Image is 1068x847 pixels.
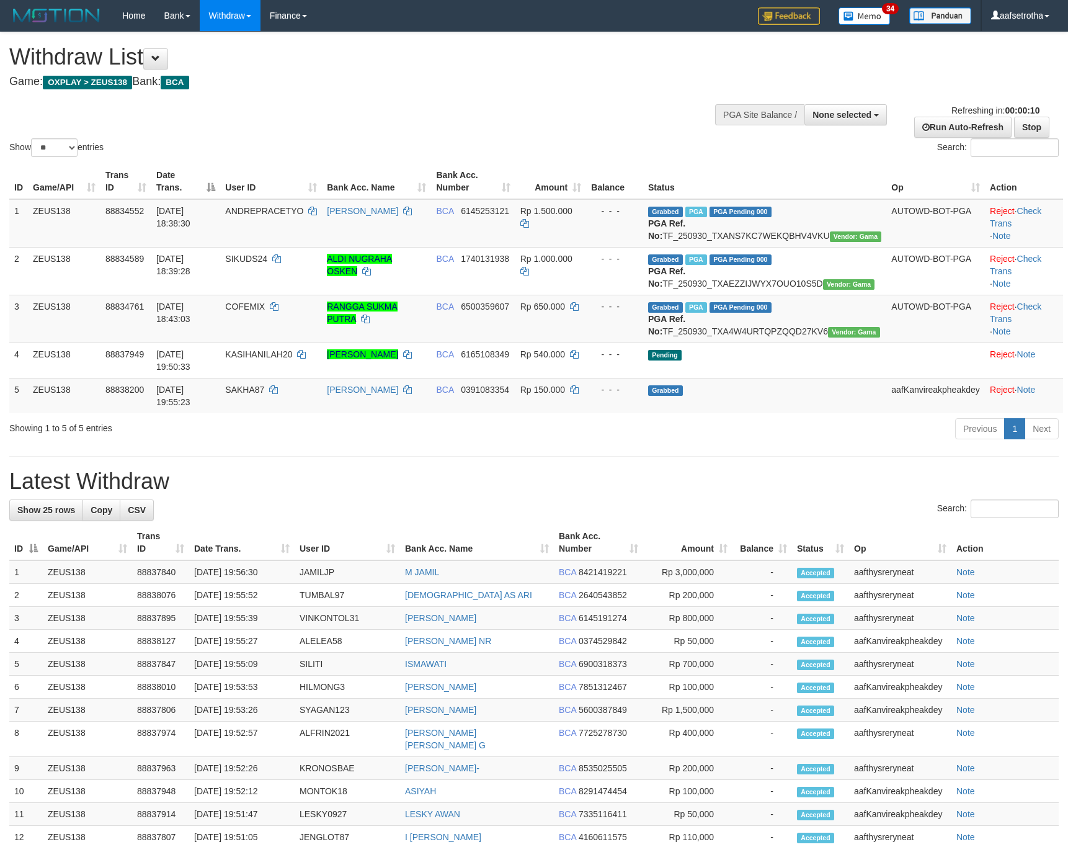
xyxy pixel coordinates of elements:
td: TF_250930_TXA4W4URTQPZQQD27KV6 [643,295,886,343]
a: Note [992,326,1011,336]
span: BCA [436,302,453,311]
td: [DATE] 19:56:30 [189,560,295,584]
a: Note [992,231,1011,241]
td: LESKY0927 [295,803,400,826]
td: aafthysreryneat [849,653,951,676]
td: Rp 50,000 [643,803,732,826]
b: PGA Ref. No: [648,266,685,289]
span: Rp 1.500.000 [520,206,572,216]
img: MOTION_logo.png [9,6,104,25]
span: Accepted [797,660,834,670]
a: ISMAWATI [405,659,447,669]
a: RANGGA SUKMA PUTRA [327,302,398,324]
span: Copy 6900318373 to clipboard [579,659,627,669]
span: BCA [559,613,576,623]
span: [DATE] 18:38:30 [156,206,190,228]
a: Reject [990,302,1015,311]
th: Balance [586,164,643,199]
a: Note [956,763,975,773]
th: Op: activate to sort column ascending [849,525,951,560]
span: OXPLAY > ZEUS138 [43,76,132,89]
td: aafKanvireakpheakdey [849,676,951,699]
td: AUTOWD-BOT-PGA [886,247,985,295]
td: · · [985,199,1063,248]
td: [DATE] 19:53:26 [189,699,295,722]
img: Button%20Memo.svg [839,7,891,25]
td: 88837895 [132,607,189,630]
a: Note [956,613,975,623]
td: 1 [9,560,43,584]
a: Note [956,786,975,796]
span: BCA [559,682,576,692]
span: Accepted [797,591,834,601]
span: Copy 6500359607 to clipboard [461,302,509,311]
td: HILMONG3 [295,676,400,699]
th: Status [643,164,886,199]
a: Note [956,590,975,600]
span: COFEMIX [225,302,265,311]
a: [PERSON_NAME] [327,206,398,216]
td: [DATE] 19:52:26 [189,757,295,780]
a: [PERSON_NAME] [PERSON_NAME] G [405,728,486,750]
td: SILITI [295,653,400,676]
td: - [732,757,792,780]
div: - - - [591,253,638,265]
span: Copy 8535025505 to clipboard [579,763,627,773]
td: Rp 50,000 [643,630,732,653]
td: [DATE] 19:55:27 [189,630,295,653]
label: Search: [937,500,1059,518]
td: ZEUS138 [43,757,132,780]
td: 4 [9,343,28,378]
div: - - - [591,205,638,217]
td: ALFRIN2021 [295,722,400,757]
a: ASIYAH [405,786,436,796]
a: Check Trans [990,302,1041,324]
span: Accepted [797,568,834,578]
td: Rp 400,000 [643,722,732,757]
td: aafthysreryneat [849,757,951,780]
td: ZEUS138 [28,247,100,295]
h4: Game: Bank: [9,76,700,88]
a: [PERSON_NAME] [327,349,398,359]
span: Rp 540.000 [520,349,565,359]
th: Status: activate to sort column ascending [792,525,849,560]
span: Vendor URL: https://trx31.1velocity.biz [823,279,875,290]
th: Trans ID: activate to sort column ascending [100,164,151,199]
th: Amount: activate to sort column ascending [515,164,586,199]
td: ZEUS138 [28,378,100,413]
td: Rp 100,000 [643,676,732,699]
td: aafKanvireakpheakdey [849,780,951,803]
span: [DATE] 19:55:23 [156,385,190,407]
span: Vendor URL: https://trx31.1velocity.biz [828,327,880,338]
td: 2 [9,247,28,295]
span: Show 25 rows [17,505,75,515]
td: ZEUS138 [43,803,132,826]
td: [DATE] 19:55:09 [189,653,295,676]
td: Rp 1,500,000 [643,699,732,722]
a: Check Trans [990,206,1041,228]
td: ALELEA58 [295,630,400,653]
span: SAKHA87 [225,385,264,395]
td: aafthysreryneat [849,607,951,630]
div: - - - [591,300,638,313]
td: TF_250930_TXAEZZIJWYX7OUO10S5D [643,247,886,295]
span: 88837949 [105,349,144,359]
select: Showentries [31,138,78,157]
span: Copy 2640543852 to clipboard [579,590,627,600]
td: 88837847 [132,653,189,676]
span: PGA Pending [710,207,772,217]
td: TUMBAL97 [295,584,400,607]
span: Copy [91,505,112,515]
td: [DATE] 19:55:52 [189,584,295,607]
label: Search: [937,138,1059,157]
span: BCA [559,567,576,577]
a: [PERSON_NAME] [327,385,398,395]
a: Note [992,279,1011,289]
th: Date Trans.: activate to sort column descending [151,164,220,199]
span: Pending [648,350,682,361]
a: Reject [990,206,1015,216]
th: User ID: activate to sort column ascending [295,525,400,560]
td: 88837974 [132,722,189,757]
th: User ID: activate to sort column ascending [220,164,322,199]
span: Accepted [797,614,834,624]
